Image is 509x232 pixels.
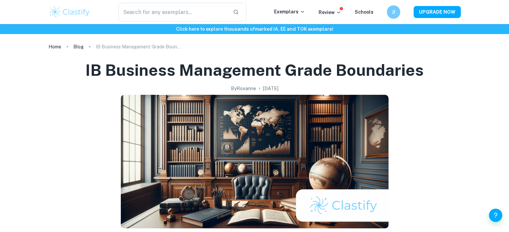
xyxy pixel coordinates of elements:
h2: By Roxanne [231,85,256,92]
button: Help and Feedback [489,209,502,222]
button: UPGRADE NOW [414,6,461,18]
p: Review [319,9,341,16]
img: IB Business Management Grade Boundaries cover image [121,95,389,228]
h6: JI [390,8,397,16]
p: IB Business Management Grade Boundaries [96,43,183,50]
h2: [DATE] [263,85,278,92]
h6: Click here to explore thousands of marked IA, EE and TOK exemplars ! [1,25,508,33]
h1: IB Business Management Grade Boundaries [85,59,424,81]
a: Blog [73,42,84,51]
a: Home [49,42,61,51]
p: Exemplars [274,8,305,15]
img: Clastify logo [49,5,91,19]
button: JI [387,5,400,19]
p: • [259,85,260,92]
a: Schools [355,9,373,15]
input: Search for any exemplars... [118,3,228,21]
